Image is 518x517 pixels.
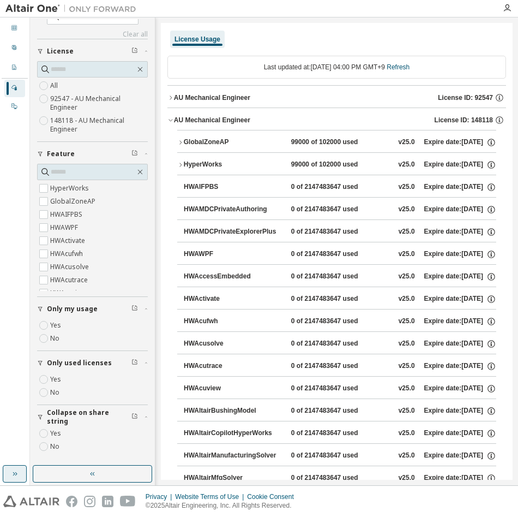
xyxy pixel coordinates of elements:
div: Expire date: [DATE] [424,339,496,349]
img: altair_logo.svg [3,496,59,507]
img: linkedin.svg [102,496,113,507]
div: HWAltairMfgSolver [184,473,282,483]
div: HWAltairCopilotHyperWorks [184,429,282,438]
div: v25.0 [399,272,415,282]
div: 0 of 2147483647 used [291,205,389,215]
span: Clear filter [131,413,138,421]
div: Managed [4,80,25,97]
div: 0 of 2147483647 used [291,182,389,192]
div: HWAWPF [184,249,282,259]
div: Dashboard [4,20,25,38]
div: 0 of 2147483647 used [291,339,389,349]
div: HWAMDCPrivateAuthoring [184,205,282,215]
span: Feature [47,150,75,158]
div: Expire date: [DATE] [424,473,496,483]
div: v25.0 [399,339,415,349]
span: Clear filter [131,305,138,313]
button: Only used licenses [37,351,148,375]
span: Clear filter [131,47,138,56]
div: v25.0 [399,160,415,170]
button: AU Mechanical EngineerLicense ID: 148118 [167,108,506,132]
div: v25.0 [399,451,415,461]
div: HWAcufwh [184,317,282,326]
label: Yes [50,319,63,332]
div: HWAMDCPrivateExplorerPlus [184,227,282,237]
div: v25.0 [399,182,415,192]
button: HWAltairMfgSolver0 of 2147483647 usedv25.0Expire date:[DATE] [184,466,496,490]
img: youtube.svg [120,496,136,507]
span: Clear filter [131,150,138,158]
span: Only used licenses [47,359,112,367]
div: v25.0 [399,473,415,483]
button: HWAWPF0 of 2147483647 usedv25.0Expire date:[DATE] [184,242,496,266]
button: HWAcutrace0 of 2147483647 usedv25.0Expire date:[DATE] [184,354,496,378]
div: HWAcutrace [184,361,282,371]
label: Yes [50,373,63,386]
div: Expire date: [DATE] [424,160,496,170]
div: v25.0 [399,227,415,237]
button: HWAltairCopilotHyperWorks0 of 2147483647 usedv25.0Expire date:[DATE] [184,421,496,445]
label: 92547 - AU Mechanical Engineer [50,92,148,114]
label: HWAWPF [50,221,80,234]
label: No [50,440,62,453]
img: facebook.svg [66,496,77,507]
div: v25.0 [399,138,415,147]
label: HWAcusolve [50,260,91,274]
div: v25.0 [399,205,415,215]
label: No [50,332,62,345]
button: HyperWorks99000 of 102000 usedv25.0Expire date:[DATE] [177,153,496,177]
div: 0 of 2147483647 used [291,429,389,438]
div: Expire date: [DATE] [424,205,496,215]
div: 0 of 2147483647 used [291,451,389,461]
label: HyperWorks [50,182,91,195]
span: License ID: 92547 [438,93,493,102]
div: v25.0 [399,361,415,371]
label: No [50,386,62,399]
div: HWAltairManufacturingSolver [184,451,282,461]
img: instagram.svg [84,496,95,507]
span: License ID: 148118 [435,116,493,124]
label: All [50,79,60,92]
div: Cookie Consent [247,492,300,501]
div: Expire date: [DATE] [424,361,496,371]
div: 0 of 2147483647 used [291,317,389,326]
div: Expire date: [DATE] [424,451,496,461]
div: GlobalZoneAP [184,138,282,147]
div: User Profile [4,40,25,57]
div: AU Mechanical Engineer [174,93,250,102]
div: Expire date: [DATE] [424,138,496,147]
label: HWAcutrace [50,274,90,287]
button: Only my usage [37,297,148,321]
div: Expire date: [DATE] [424,227,496,237]
div: AU Mechanical Engineer [174,116,250,124]
button: HWActivate0 of 2147483647 usedv25.0Expire date:[DATE] [184,287,496,311]
span: Clear filter [131,359,138,367]
label: HWAIFPBS [50,208,85,221]
div: HWActivate [184,294,282,304]
label: Yes [50,427,63,440]
div: 99000 of 102000 used [291,160,389,170]
div: Company Profile [4,60,25,77]
button: HWAIFPBS0 of 2147483647 usedv25.0Expire date:[DATE] [184,175,496,199]
p: © 2025 Altair Engineering, Inc. All Rights Reserved. [146,501,300,510]
div: 0 of 2147483647 used [291,361,389,371]
div: v25.0 [399,429,415,438]
div: Expire date: [DATE] [424,406,496,416]
div: HWAIFPBS [184,182,282,192]
div: v25.0 [399,294,415,304]
div: On Prem [4,98,25,116]
button: HWAcuview0 of 2147483647 usedv25.0Expire date:[DATE] [184,377,496,401]
button: HWAccessEmbedded0 of 2147483647 usedv25.0Expire date:[DATE] [184,265,496,289]
div: 0 of 2147483647 used [291,272,389,282]
div: Last updated at: [DATE] 04:00 PM GMT+9 [167,56,506,79]
img: Altair One [5,3,142,14]
button: Collapse on share string [37,405,148,429]
div: v25.0 [399,249,415,259]
button: HWAcufwh0 of 2147483647 usedv25.0Expire date:[DATE] [184,310,496,334]
div: License Usage [174,35,220,44]
span: Only my usage [47,305,98,313]
div: 0 of 2147483647 used [291,249,389,259]
div: HWAcusolve [184,339,282,349]
button: License [37,39,148,63]
div: v25.0 [399,317,415,326]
